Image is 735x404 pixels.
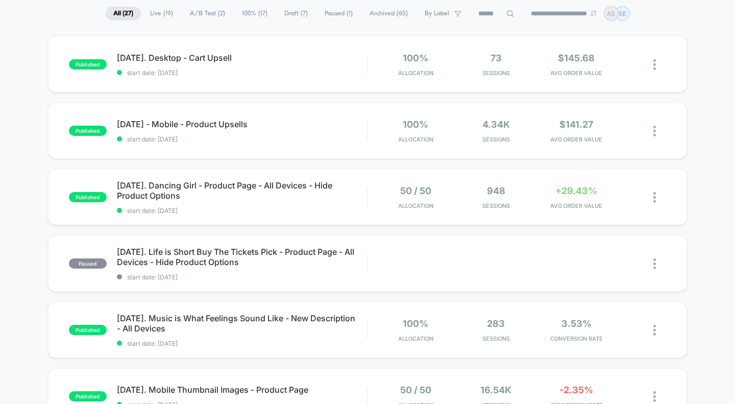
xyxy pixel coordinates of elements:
span: Archived ( 65 ) [362,7,415,20]
span: Allocation [398,202,433,209]
span: AVG ORDER VALUE [539,69,614,77]
p: AS [607,10,615,17]
img: close [653,59,656,70]
span: 50 / 50 [400,385,431,395]
p: SE [619,10,626,17]
span: 16.54k [480,385,511,395]
span: published [69,126,107,136]
span: Paused ( 1 ) [317,7,360,20]
img: close [653,258,656,269]
span: 4.34k [482,119,510,130]
span: Sessions [458,69,533,77]
span: +29.43% [555,185,597,196]
span: By Label [425,10,449,17]
span: 100% [403,318,428,329]
span: published [69,192,107,202]
span: start date: [DATE] [117,135,367,143]
span: published [69,391,107,401]
span: [DATE]. Dancing Girl - Product Page - All Devices - Hide Product Options [117,180,367,201]
span: start date: [DATE] [117,340,367,347]
span: Sessions [458,202,533,209]
span: Allocation [398,335,433,342]
span: paused [69,258,107,269]
span: [DATE]. Mobile Thumbnail Images - Product Page [117,385,367,395]
span: 100% ( 17 ) [234,7,275,20]
img: close [653,192,656,203]
span: [DATE]. Desktop - Cart Upsell [117,53,367,63]
span: $141.27 [559,119,593,130]
span: All ( 27 ) [106,7,141,20]
img: close [653,126,656,136]
span: $145.68 [558,53,595,63]
span: Sessions [458,335,533,342]
span: 73 [491,53,502,63]
span: 283 [487,318,505,329]
span: 100% [403,53,428,63]
span: 50 / 50 [400,185,431,196]
span: published [69,59,107,69]
span: 948 [487,185,505,196]
span: [DATE]. Music is What Feelings Sound Like - New Description - All Devices [117,313,367,334]
img: end [591,10,597,16]
span: -2.35% [559,385,593,395]
span: CONVERSION RATE [539,335,614,342]
span: Draft ( 7 ) [277,7,315,20]
span: Live ( 19 ) [142,7,181,20]
span: start date: [DATE] [117,207,367,215]
img: close [653,391,656,402]
span: AVG ORDER VALUE [539,202,614,209]
span: Allocation [398,136,433,143]
span: 100% [403,119,428,130]
span: 3.53% [561,318,592,329]
span: Sessions [458,136,533,143]
span: A/B Test ( 2 ) [182,7,233,20]
span: start date: [DATE] [117,69,367,77]
span: start date: [DATE] [117,273,367,281]
span: [DATE]. Life is Short Buy The Tickets Pick - Product Page - All Devices - Hide Product Options [117,247,367,267]
span: Allocation [398,69,433,77]
span: AVG ORDER VALUE [539,136,614,143]
span: published [69,325,107,335]
img: close [653,325,656,336]
span: [DATE] - Mobile - Product Upsells [117,119,367,129]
